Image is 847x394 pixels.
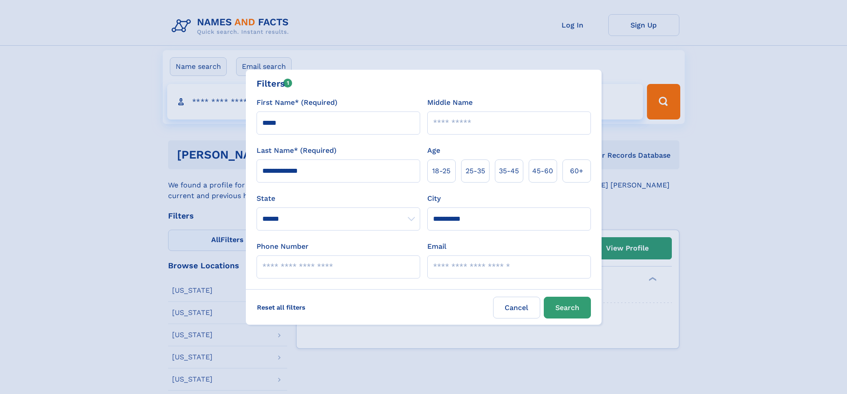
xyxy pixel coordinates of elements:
[544,297,591,318] button: Search
[427,145,440,156] label: Age
[427,241,446,252] label: Email
[257,77,293,90] div: Filters
[493,297,540,318] label: Cancel
[532,166,553,176] span: 45‑60
[499,166,519,176] span: 35‑45
[257,145,337,156] label: Last Name* (Required)
[257,241,309,252] label: Phone Number
[432,166,450,176] span: 18‑25
[257,97,337,108] label: First Name* (Required)
[570,166,583,176] span: 60+
[427,193,441,204] label: City
[251,297,311,318] label: Reset all filters
[466,166,485,176] span: 25‑35
[427,97,473,108] label: Middle Name
[257,193,420,204] label: State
